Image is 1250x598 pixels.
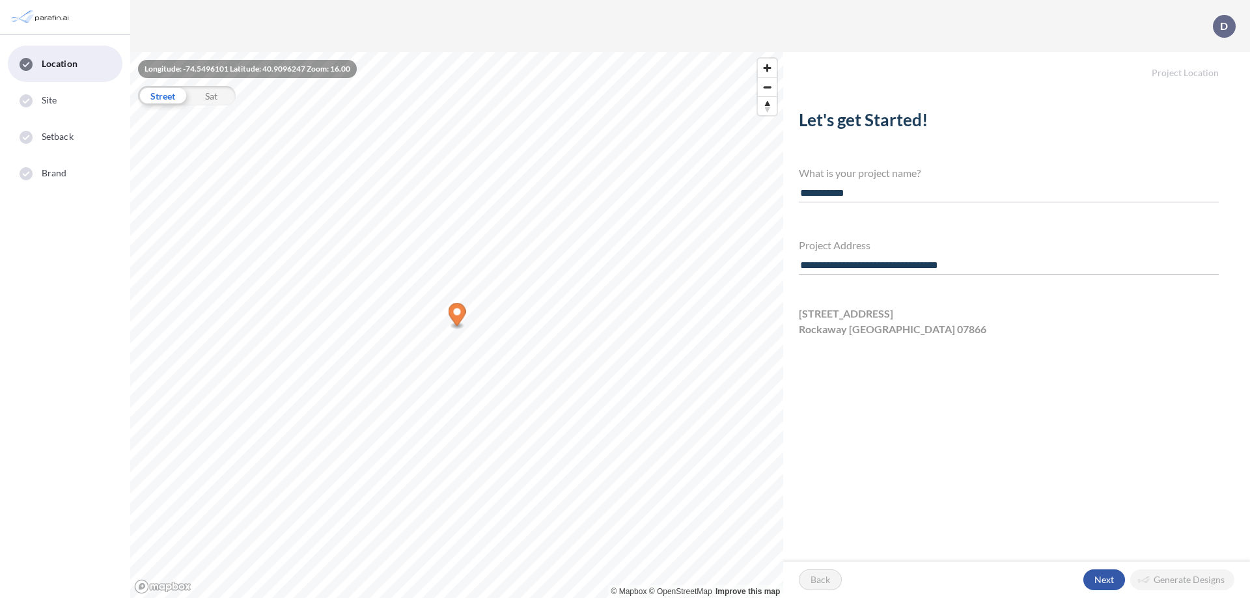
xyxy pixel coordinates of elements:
[758,97,777,115] span: Reset bearing to north
[42,57,77,70] span: Location
[10,5,73,29] img: Parafin
[799,110,1219,135] h2: Let's get Started!
[799,306,893,321] span: [STREET_ADDRESS]
[649,587,712,596] a: OpenStreetMap
[799,321,986,337] span: Rockaway [GEOGRAPHIC_DATA] 07866
[799,239,1219,251] h4: Project Address
[799,167,1219,179] h4: What is your project name?
[134,579,191,594] a: Mapbox homepage
[42,94,57,107] span: Site
[187,86,236,105] div: Sat
[138,60,357,78] div: Longitude: -74.5496101 Latitude: 40.9096247 Zoom: 16.00
[1220,20,1228,32] p: D
[42,167,67,180] span: Brand
[758,77,777,96] button: Zoom out
[758,78,777,96] span: Zoom out
[783,52,1250,79] h5: Project Location
[1083,569,1125,590] button: Next
[758,59,777,77] button: Zoom in
[42,130,74,143] span: Setback
[611,587,647,596] a: Mapbox
[449,303,466,330] div: Map marker
[130,52,783,598] canvas: Map
[715,587,780,596] a: Improve this map
[758,96,777,115] button: Reset bearing to north
[138,86,187,105] div: Street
